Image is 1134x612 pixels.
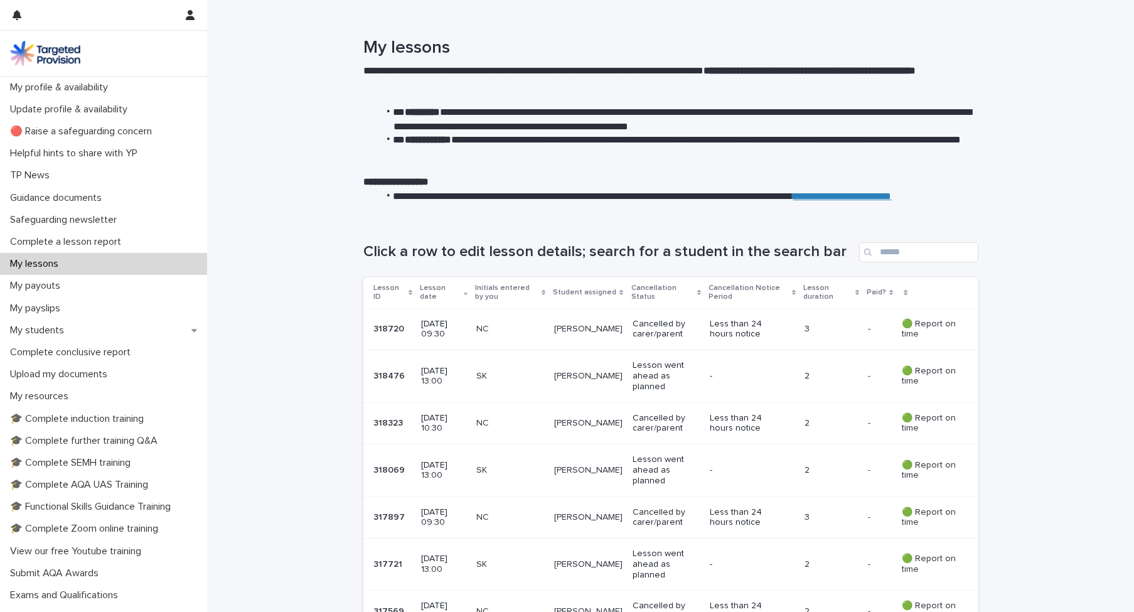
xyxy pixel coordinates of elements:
p: NC [476,324,544,335]
p: My lessons [5,258,68,270]
tr: 318476318476 [DATE] 13:00SK[PERSON_NAME]Lesson went ahead as planned-2-- 🟢 Report on time [363,350,978,402]
p: 2 [805,371,858,382]
p: 317897 [373,510,407,523]
p: Student assigned [553,286,616,299]
p: My payouts [5,280,70,292]
p: [PERSON_NAME] [554,512,623,523]
p: Cancelled by carer/parent [633,319,700,340]
p: - [868,557,873,570]
p: Lesson date [420,281,461,304]
h1: My lessons [363,38,978,59]
p: 2 [805,418,858,429]
p: 🟢 Report on time [902,366,958,387]
p: Less than 24 hours notice [710,507,779,529]
p: [DATE] 09:30 [421,507,466,529]
p: TP News [5,169,60,181]
p: 318476 [373,368,407,382]
p: Cancelled by carer/parent [633,507,700,529]
p: SK [476,371,544,382]
tr: 317721317721 [DATE] 13:00SK[PERSON_NAME]Lesson went ahead as planned-2-- 🟢 Report on time [363,539,978,591]
p: 318323 [373,416,405,429]
p: [DATE] 09:30 [421,319,466,340]
p: 🟢 Report on time [902,319,958,340]
p: [PERSON_NAME] [554,418,623,429]
p: 2 [805,559,858,570]
p: - [710,371,779,382]
p: SK [476,465,544,476]
p: - [710,465,779,476]
p: Lesson duration [803,281,852,304]
p: View our free Youtube training [5,545,151,557]
p: Initials entered by you [475,281,538,304]
p: Update profile & availability [5,104,137,115]
p: Cancellation Status [631,281,694,304]
p: Lesson went ahead as planned [633,549,700,580]
p: Lesson went ahead as planned [633,360,700,392]
tr: 318069318069 [DATE] 13:00SK[PERSON_NAME]Lesson went ahead as planned-2-- 🟢 Report on time [363,444,978,497]
tr: 317897317897 [DATE] 09:30NC[PERSON_NAME]Cancelled by carer/parentLess than 24 hours notice3-- 🟢 R... [363,497,978,539]
p: 317721 [373,557,405,570]
p: [DATE] 13:00 [421,554,466,575]
p: - [710,559,779,570]
input: Search [859,242,978,262]
tr: 318720318720 [DATE] 09:30NC[PERSON_NAME]Cancelled by carer/parentLess than 24 hours notice3-- 🟢 R... [363,308,978,350]
tr: 318323318323 [DATE] 10:30NC[PERSON_NAME]Cancelled by carer/parentLess than 24 hours notice2-- 🟢 R... [363,402,978,444]
p: 3 [805,324,858,335]
p: 🎓 Functional Skills Guidance Training [5,501,181,513]
p: My resources [5,390,78,402]
img: M5nRWzHhSzIhMunXDL62 [10,41,80,66]
p: - [868,463,873,476]
p: - [868,510,873,523]
p: 🟢 Report on time [902,413,958,434]
p: Cancelled by carer/parent [633,413,700,434]
p: 🎓 Complete AQA UAS Training [5,479,158,491]
p: Complete conclusive report [5,346,141,358]
p: 3 [805,512,858,523]
p: 🎓 Complete SEMH training [5,457,141,469]
p: 🔴 Raise a safeguarding concern [5,126,162,137]
p: Upload my documents [5,368,117,380]
p: SK [476,559,544,570]
p: NC [476,418,544,429]
p: [DATE] 13:00 [421,366,466,387]
p: My profile & availability [5,82,118,94]
h1: Click a row to edit lesson details; search for a student in the search bar [363,243,854,261]
p: 🟢 Report on time [902,460,958,481]
p: Lesson ID [373,281,405,304]
p: Submit AQA Awards [5,567,109,579]
p: 318069 [373,463,407,476]
p: 🟢 Report on time [902,554,958,575]
p: Lesson went ahead as planned [633,454,700,486]
p: [PERSON_NAME] [554,371,623,382]
p: [DATE] 13:00 [421,460,466,481]
p: 🎓 Complete induction training [5,413,154,425]
p: Helpful hints to share with YP [5,148,147,159]
p: - [868,416,873,429]
p: [DATE] 10:30 [421,413,466,434]
p: Safeguarding newsletter [5,214,127,226]
p: Paid? [867,286,886,299]
p: - [868,321,873,335]
p: Cancellation Notice Period [709,281,789,304]
p: 2 [805,465,858,476]
p: My students [5,325,74,336]
p: [PERSON_NAME] [554,324,623,335]
p: Less than 24 hours notice [710,413,779,434]
p: My payslips [5,303,70,314]
p: 🎓 Complete further training Q&A [5,435,168,447]
p: 318720 [373,321,407,335]
p: 🎓 Complete Zoom online training [5,523,168,535]
p: [PERSON_NAME] [554,559,623,570]
p: Complete a lesson report [5,236,131,248]
p: NC [476,512,544,523]
p: Guidance documents [5,192,112,204]
p: - [868,368,873,382]
p: Less than 24 hours notice [710,319,779,340]
p: Exams and Qualifications [5,589,128,601]
p: 🟢 Report on time [902,507,958,529]
p: [PERSON_NAME] [554,465,623,476]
